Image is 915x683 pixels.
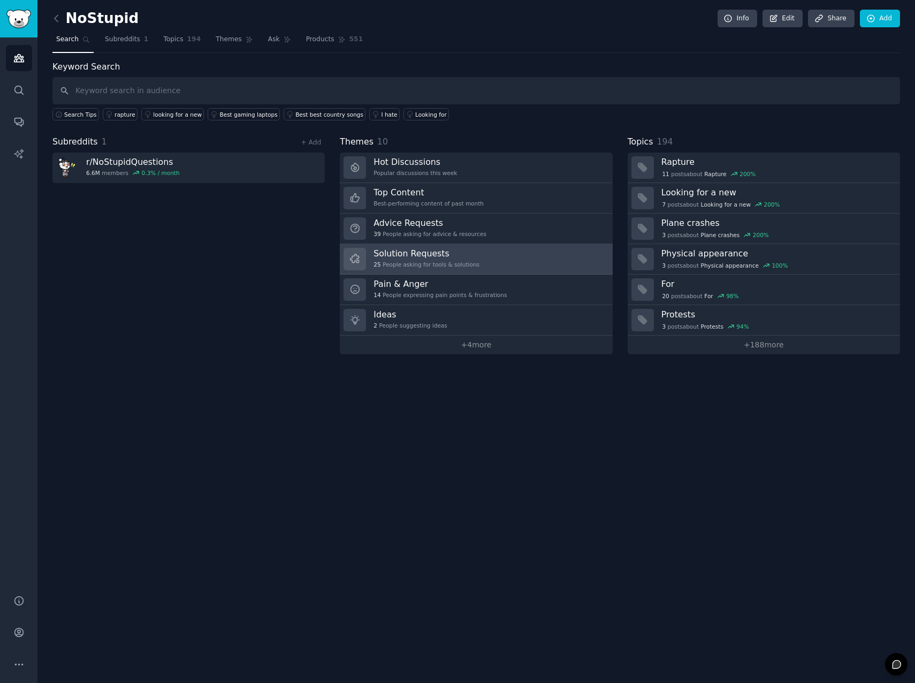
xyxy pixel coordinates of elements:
[373,322,447,329] div: People suggesting ideas
[808,10,854,28] a: Share
[340,153,612,183] a: Hot DiscussionsPopular discussions this week
[661,200,781,209] div: post s about
[369,108,400,120] a: I hate
[56,35,79,44] span: Search
[340,135,373,149] span: Themes
[657,136,673,147] span: 194
[52,62,120,72] label: Keyword Search
[762,10,803,28] a: Edit
[628,275,900,305] a: For20postsaboutFor98%
[373,200,484,207] div: Best-performing content of past month
[6,10,31,28] img: GummySearch logo
[115,111,135,118] div: rapture
[340,336,612,354] a: +4more
[52,135,98,149] span: Subreddits
[701,201,751,208] span: Looking for a new
[373,261,380,268] span: 25
[340,275,612,305] a: Pain & Anger14People expressing pain points & frustrations
[373,217,486,229] h3: Advice Requests
[736,323,749,330] div: 94 %
[212,31,257,53] a: Themes
[628,135,653,149] span: Topics
[373,169,457,177] div: Popular discussions this week
[718,10,757,28] a: Info
[373,230,380,238] span: 39
[628,183,900,214] a: Looking for a new7postsaboutLooking for a new200%
[340,305,612,336] a: Ideas2People suggesting ideas
[726,292,738,300] div: 98 %
[628,305,900,336] a: Protests3postsaboutProtests94%
[373,291,380,299] span: 14
[662,323,666,330] span: 3
[144,35,149,44] span: 1
[153,111,202,118] div: looking for a new
[340,214,612,244] a: Advice Requests39People asking for advice & resources
[662,170,669,178] span: 11
[219,111,277,118] div: Best gaming laptops
[661,169,757,179] div: post s about
[340,244,612,275] a: Solution Requests25People asking for tools & solutions
[373,278,507,290] h3: Pain & Anger
[661,217,893,229] h3: Plane crashes
[216,35,242,44] span: Themes
[764,201,780,208] div: 200 %
[661,291,740,301] div: post s about
[701,262,759,269] span: Physical appearance
[661,278,893,290] h3: For
[661,261,789,270] div: post s about
[628,336,900,354] a: +188more
[662,201,666,208] span: 7
[105,35,140,44] span: Subreddits
[52,10,139,27] h2: NoStupid
[662,292,669,300] span: 20
[86,169,180,177] div: members
[701,231,740,239] span: Plane crashes
[86,156,180,168] h3: r/ NoStupidQuestions
[141,108,204,120] a: looking for a new
[373,230,486,238] div: People asking for advice & resources
[52,108,99,120] button: Search Tips
[142,169,180,177] div: 0.3 % / month
[349,35,363,44] span: 551
[373,309,447,320] h3: Ideas
[64,111,97,118] span: Search Tips
[381,111,397,118] div: I hate
[101,31,152,53] a: Subreddits1
[295,111,363,118] div: Best best country songs
[264,31,295,53] a: Ask
[302,31,367,53] a: Products551
[340,183,612,214] a: Top ContentBest-performing content of past month
[373,248,479,259] h3: Solution Requests
[52,31,94,53] a: Search
[662,231,666,239] span: 3
[163,35,183,44] span: Topics
[628,244,900,275] a: Physical appearance3postsaboutPhysical appearance100%
[56,156,79,179] img: NoStupidQuestions
[403,108,449,120] a: Looking for
[661,230,770,240] div: post s about
[268,35,280,44] span: Ask
[103,108,138,120] a: rapture
[208,108,280,120] a: Best gaming laptops
[704,170,726,178] span: Rapture
[377,136,388,147] span: 10
[102,136,107,147] span: 1
[159,31,204,53] a: Topics194
[739,170,756,178] div: 200 %
[373,156,457,168] h3: Hot Discussions
[661,248,893,259] h3: Physical appearance
[373,291,507,299] div: People expressing pain points & frustrations
[661,322,750,331] div: post s about
[661,187,893,198] h3: Looking for a new
[52,77,900,104] input: Keyword search in audience
[701,323,723,330] span: Protests
[52,153,325,183] a: r/NoStupidQuestions6.6Mmembers0.3% / month
[86,169,100,177] span: 6.6M
[661,156,893,168] h3: Rapture
[753,231,769,239] div: 200 %
[284,108,365,120] a: Best best country songs
[662,262,666,269] span: 3
[661,309,893,320] h3: Protests
[860,10,900,28] a: Add
[373,322,377,329] span: 2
